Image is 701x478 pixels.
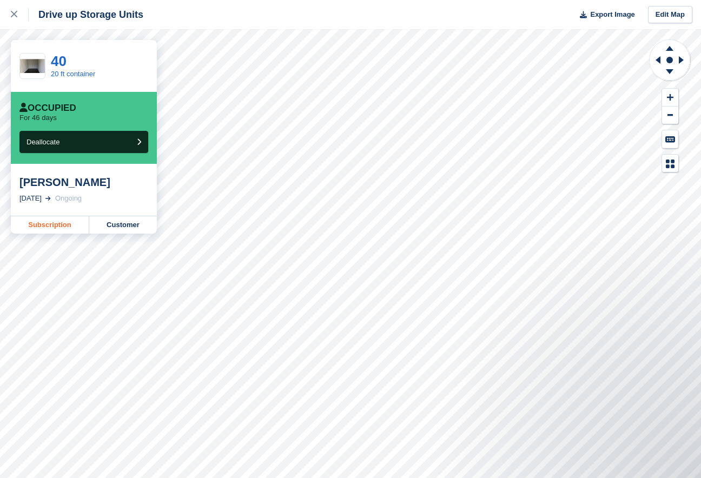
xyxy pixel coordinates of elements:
[29,8,143,21] div: Drive up Storage Units
[19,176,148,189] div: [PERSON_NAME]
[51,53,67,69] a: 40
[11,216,89,234] a: Subscription
[51,70,95,78] a: 20 ft container
[45,196,51,201] img: arrow-right-light-icn-cde0832a797a2874e46488d9cf13f60e5c3a73dbe684e267c42b8395dfbc2abf.svg
[19,103,76,114] div: Occupied
[648,6,692,24] a: Edit Map
[573,6,635,24] button: Export Image
[27,138,59,146] span: Deallocate
[590,9,634,20] span: Export Image
[19,131,148,153] button: Deallocate
[662,130,678,148] button: Keyboard Shortcuts
[19,114,57,122] p: For 46 days
[662,107,678,124] button: Zoom Out
[89,216,157,234] a: Customer
[20,59,45,73] img: 151807214_181651193577432_1282994054528182105_n.jpeg
[662,89,678,107] button: Zoom In
[19,193,42,204] div: [DATE]
[55,193,82,204] div: Ongoing
[662,155,678,172] button: Map Legend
